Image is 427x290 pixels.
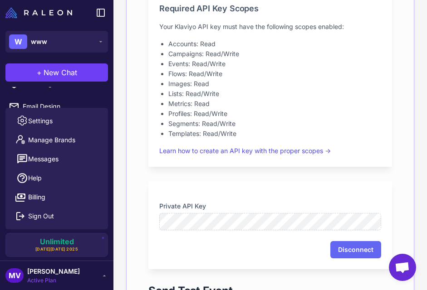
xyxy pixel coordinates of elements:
a: Raleon Logo [5,7,76,18]
li: Flows: Read/Write [168,69,381,79]
span: Billing [28,192,45,202]
a: Email Design [4,97,110,116]
button: Sign Out [9,207,104,226]
span: Sign Out [28,211,54,221]
a: Help [9,169,104,188]
li: Accounts: Read [168,39,381,49]
span: [PERSON_NAME] [27,266,80,276]
h2: Required API Key Scopes [159,2,381,14]
button: Messages [9,150,104,169]
span: + [37,67,42,78]
span: [DATE][DATE] 2025 [35,246,79,252]
span: www [31,37,47,47]
li: Campaigns: Read/Write [168,49,381,59]
div: Open chat [389,254,416,281]
span: Manage Brands [28,135,75,145]
li: Profiles: Read/Write [168,109,381,119]
button: +New Chat [5,63,108,82]
span: New Chat [44,67,77,78]
li: Metrics: Read [168,99,381,109]
label: Private API Key [159,201,381,211]
span: Settings [28,116,53,126]
img: Raleon Logo [5,7,72,18]
li: Events: Read/Write [168,59,381,69]
div: W [9,34,27,49]
span: Unlimited [40,238,74,245]
a: Learn how to create an API key with the proper scopes → [159,147,331,155]
span: Help [28,173,42,183]
p: Your Klaviyo API key must have the following scopes enabled: [159,22,381,32]
li: Templates: Read/Write [168,129,381,139]
li: Images: Read [168,79,381,89]
span: Active Plan [27,276,80,285]
li: Segments: Read/Write [168,119,381,129]
div: MV [5,268,24,283]
button: Disconnect [330,241,381,258]
span: Email Design [23,101,103,111]
button: Wwww [5,31,108,53]
span: Messages [28,154,59,164]
li: Lists: Read/Write [168,89,381,99]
